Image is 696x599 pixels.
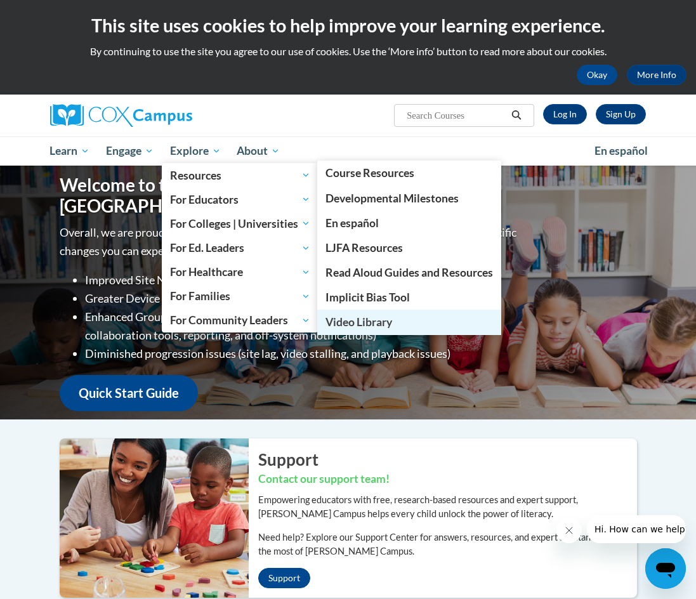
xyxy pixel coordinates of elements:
span: Implicit Bias Tool [325,291,410,304]
p: Overall, we are proud to provide you with a more streamlined experience. Some of the specific cha... [60,223,520,260]
span: For Colleges | Universities [170,216,310,231]
span: Resources [170,168,310,183]
a: For Colleges | Universities [162,211,318,235]
a: Video Library [317,310,501,334]
span: Course Resources [325,166,414,180]
a: Log In [543,104,587,124]
span: Engage [106,143,154,159]
a: Developmental Milestones [317,186,501,211]
li: Diminished progression issues (site lag, video stalling, and playback issues) [85,345,520,363]
span: For Families [170,289,310,304]
h2: This site uses cookies to help improve your learning experience. [10,13,686,38]
span: For Educators [170,192,310,207]
span: En español [325,216,379,230]
span: Video Library [325,315,392,329]
a: For Educators [162,187,318,211]
p: By continuing to use the site you agree to our use of cookies. Use the ‘More info’ button to read... [10,44,686,58]
a: LJFA Resources [317,235,501,260]
span: En español [594,144,648,157]
span: Developmental Milestones [325,192,459,205]
a: Engage [98,136,162,166]
span: For Community Leaders [170,313,310,328]
img: ... [50,438,249,597]
a: Read Aloud Guides and Resources [317,260,501,285]
span: About [237,143,280,159]
a: Learn [42,136,98,166]
a: En español [317,211,501,235]
button: Search [507,108,526,123]
span: LJFA Resources [325,241,403,254]
p: Need help? Explore our Support Center for answers, resources, and expert assistance to make the m... [258,530,637,558]
h3: Contact our support team! [258,471,637,487]
a: More Info [627,65,686,85]
a: For Healthcare [162,260,318,284]
li: Greater Device Compatibility [85,289,520,308]
p: Empowering educators with free, research-based resources and expert support, [PERSON_NAME] Campus... [258,493,637,521]
iframe: Close message [556,518,582,543]
a: Support [258,568,310,588]
iframe: Button to launch messaging window [645,548,686,589]
li: Improved Site Navigation [85,271,520,289]
a: En español [586,138,656,164]
a: About [228,136,288,166]
span: Read Aloud Guides and Resources [325,266,493,279]
li: Enhanced Group Collaboration Tools (Action plans, Group communication and collaboration tools, re... [85,308,520,345]
iframe: Message from company [587,515,686,543]
a: For Ed. Leaders [162,236,318,260]
span: Learn [49,143,89,159]
a: Resources [162,163,318,187]
a: Implicit Bias Tool [317,285,501,310]
a: For Community Leaders [162,308,318,332]
a: Explore [162,136,229,166]
span: For Ed. Leaders [170,240,310,256]
span: For Healthcare [170,265,310,280]
a: Quick Start Guide [60,375,198,411]
img: Cox Campus [50,104,192,127]
input: Search Courses [405,108,507,123]
div: Main menu [41,136,656,166]
span: Explore [170,143,221,159]
span: Hi. How can we help? [8,9,103,19]
a: Course Resources [317,161,501,185]
a: For Families [162,284,318,308]
button: Okay [577,65,617,85]
a: Cox Campus [50,104,236,127]
h2: Support [258,448,637,471]
h1: Welcome to the new and improved [PERSON_NAME][GEOGRAPHIC_DATA] [60,174,520,217]
a: Register [596,104,646,124]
